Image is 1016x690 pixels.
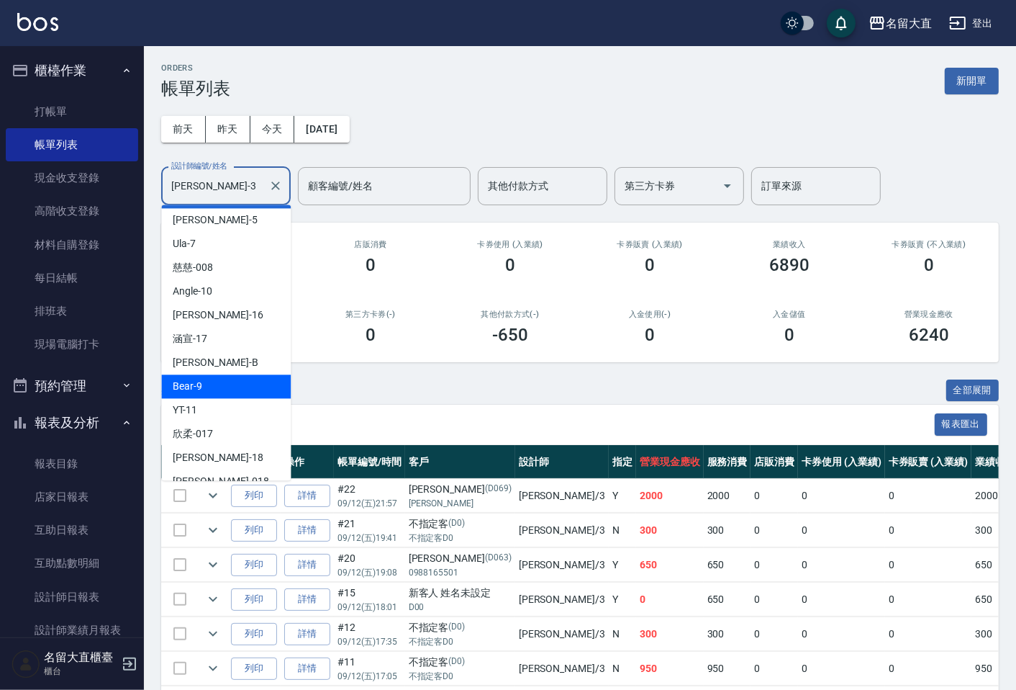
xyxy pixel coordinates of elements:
h3: 帳單列表 [161,79,230,99]
div: 名留大直 [886,14,932,32]
span: 訂單列表 [178,418,935,432]
div: 不指定客 [409,620,512,635]
h2: 卡券販賣 (入業績) [597,240,702,249]
td: 2000 [704,479,751,513]
button: 新開單 [945,68,999,94]
span: 欣柔 -017 [173,426,213,442]
button: 列印 [231,519,277,542]
h5: 名留大直櫃臺 [44,650,117,665]
p: 09/12 (五) 19:08 [337,566,402,579]
span: Ula -7 [173,236,196,251]
button: 列印 [231,554,277,576]
td: 650 [636,548,704,582]
th: 卡券使用 (入業績) [798,445,885,479]
p: 不指定客D0 [409,635,512,648]
a: 詳情 [284,588,330,611]
button: expand row [202,658,224,679]
a: 詳情 [284,623,330,645]
td: 0 [750,479,798,513]
h3: 0 [924,255,934,275]
a: 互助日報表 [6,514,138,547]
td: N [609,514,636,547]
h2: 卡券販賣 (不入業績) [876,240,981,249]
td: 0 [750,583,798,617]
th: 操作 [281,445,334,479]
p: 09/12 (五) 18:01 [337,601,402,614]
span: 慈慈 -008 [173,260,213,275]
td: 0 [885,617,972,651]
p: (D0) [448,620,465,635]
a: 詳情 [284,658,330,680]
p: (D0) [448,516,465,532]
span: [PERSON_NAME] -018 [173,474,269,489]
td: 0 [798,652,885,686]
h3: 0 [366,255,376,275]
label: 設計師編號/姓名 [171,161,227,171]
p: [PERSON_NAME] [409,497,512,510]
a: 現金收支登錄 [6,161,138,194]
td: 0 [798,479,885,513]
span: [PERSON_NAME] -5 [173,212,258,228]
button: 今天 [250,116,295,143]
span: [PERSON_NAME] -B [173,355,258,370]
div: 新客人 姓名未設定 [409,586,512,601]
span: Bear -9 [173,379,202,394]
td: 0 [885,583,972,617]
a: 現場電腦打卡 [6,328,138,361]
td: Y [609,548,636,582]
button: 列印 [231,588,277,611]
td: #11 [334,652,405,686]
p: (D069) [485,482,512,497]
p: D00 [409,601,512,614]
td: 0 [885,548,972,582]
th: 帳單編號/時間 [334,445,405,479]
a: 詳情 [284,519,330,542]
p: 09/12 (五) 21:57 [337,497,402,510]
td: 0 [885,479,972,513]
a: 詳情 [284,485,330,507]
a: 設計師日報表 [6,581,138,614]
span: YT -11 [173,403,197,418]
td: #15 [334,583,405,617]
td: 650 [704,548,751,582]
td: [PERSON_NAME] /3 [515,479,609,513]
p: 櫃台 [44,665,117,678]
a: 設計師業績月報表 [6,614,138,647]
td: 0 [885,652,972,686]
th: 店販消費 [750,445,798,479]
h3: 0 [645,325,655,345]
div: 不指定客 [409,655,512,670]
button: 列印 [231,658,277,680]
h3: 0 [645,255,655,275]
h2: 入金儲值 [737,310,842,319]
td: #20 [334,548,405,582]
a: 報表匯出 [935,417,988,431]
p: 09/12 (五) 17:35 [337,635,402,648]
td: 950 [704,652,751,686]
a: 新開單 [945,73,999,87]
td: 0 [798,583,885,617]
td: 2000 [636,479,704,513]
td: 0 [636,583,704,617]
button: 櫃檯作業 [6,52,138,89]
td: 300 [704,617,751,651]
p: 09/12 (五) 17:05 [337,670,402,683]
td: #12 [334,617,405,651]
span: [PERSON_NAME] -18 [173,450,263,465]
span: Angle -10 [173,284,212,299]
h2: 店販消費 [318,240,423,249]
div: 不指定客 [409,516,512,532]
td: N [609,617,636,651]
h2: 營業現金應收 [876,310,981,319]
p: 不指定客D0 [409,670,512,683]
td: 950 [636,652,704,686]
td: 0 [798,514,885,547]
button: 報表及分析 [6,404,138,442]
p: (D0) [448,655,465,670]
td: 0 [750,548,798,582]
td: [PERSON_NAME] /3 [515,548,609,582]
td: 0 [885,514,972,547]
td: 0 [798,548,885,582]
h2: 業績收入 [737,240,842,249]
a: 排班表 [6,295,138,328]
